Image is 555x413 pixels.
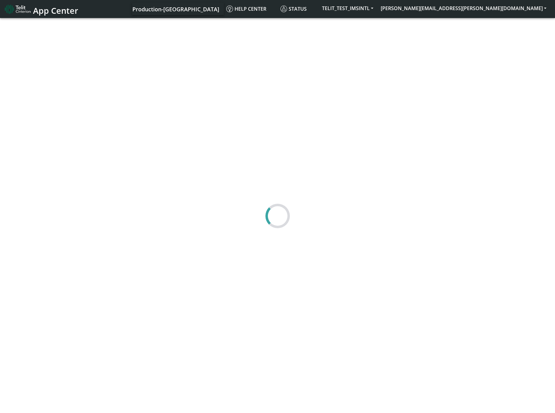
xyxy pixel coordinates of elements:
[226,5,266,12] span: Help center
[278,3,318,15] a: Status
[226,5,233,12] img: knowledge.svg
[280,5,307,12] span: Status
[132,3,219,15] a: Your current platform instance
[5,2,77,16] a: App Center
[318,3,377,14] button: TELIT_TEST_IMSINTL
[377,3,550,14] button: [PERSON_NAME][EMAIL_ADDRESS][PERSON_NAME][DOMAIN_NAME]
[33,5,78,16] span: App Center
[132,5,219,13] span: Production-[GEOGRAPHIC_DATA]
[224,3,278,15] a: Help center
[5,4,31,14] img: logo-telit-cinterion-gw-new.png
[280,5,287,12] img: status.svg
